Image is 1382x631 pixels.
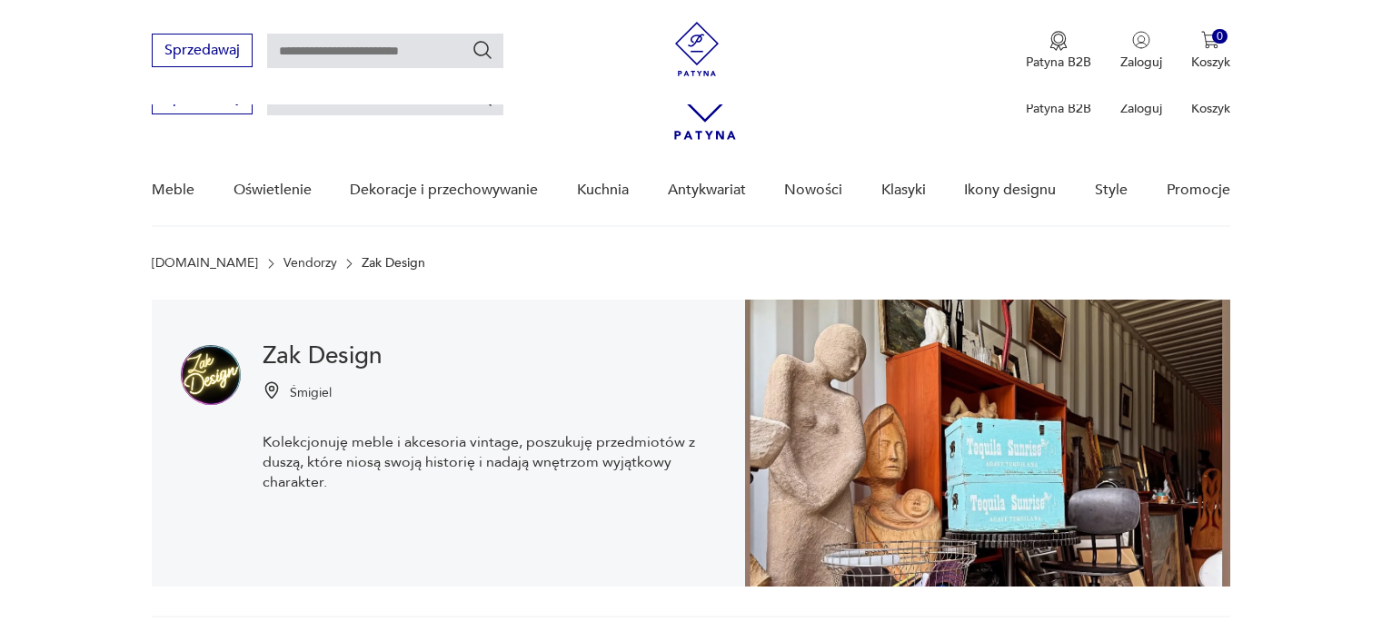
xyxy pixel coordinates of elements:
img: Patyna - sklep z meblami i dekoracjami vintage [670,22,724,76]
a: Antykwariat [668,155,746,225]
img: Zak Design [745,300,1230,587]
img: Zak Design [181,345,241,405]
a: Oświetlenie [234,155,312,225]
img: Ikona medalu [1049,31,1068,51]
a: Ikony designu [964,155,1056,225]
button: 0Koszyk [1191,31,1230,71]
button: Szukaj [472,39,493,61]
img: Ikonka użytkownika [1132,31,1150,49]
a: Ikona medaluPatyna B2B [1026,31,1091,71]
button: Sprzedawaj [152,34,253,67]
a: Klasyki [881,155,926,225]
img: Ikona koszyka [1201,31,1219,49]
p: Kolekcjonuję meble i akcesoria vintage, poszukuję przedmiotów z duszą, które niosą swoją historię... [263,432,716,492]
button: Zaloguj [1120,31,1162,71]
a: Sprzedawaj [152,93,253,105]
p: Patyna B2B [1026,54,1091,71]
p: Zaloguj [1120,54,1162,71]
p: Zak Design [362,256,425,271]
a: Nowości [784,155,842,225]
a: Kuchnia [577,155,629,225]
a: Vendorzy [283,256,337,271]
h1: Zak Design [263,345,716,367]
div: 0 [1212,29,1228,44]
p: Zaloguj [1120,100,1162,117]
a: Promocje [1167,155,1230,225]
p: Śmigiel [290,384,332,401]
a: Meble [152,155,194,225]
p: Koszyk [1191,54,1230,71]
a: Dekoracje i przechowywanie [350,155,538,225]
p: Patyna B2B [1026,100,1091,117]
a: Sprzedawaj [152,45,253,58]
img: Ikonka pinezki mapy [263,381,281,399]
a: [DOMAIN_NAME] [152,256,258,271]
button: Patyna B2B [1026,31,1091,71]
p: Koszyk [1191,100,1230,117]
a: Style [1095,155,1128,225]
